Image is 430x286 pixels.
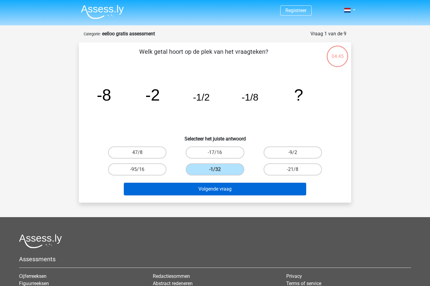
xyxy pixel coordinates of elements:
a: Privacy [286,273,302,279]
label: -1/32 [186,163,244,175]
img: Assessly logo [19,234,62,248]
p: Welk getal hoort op de plek van het vraagteken? [88,47,319,65]
h5: Assessments [19,255,411,263]
label: 47/8 [108,146,166,159]
button: Volgende vraag [124,183,306,195]
img: Assessly [81,5,124,19]
label: -95/16 [108,163,166,175]
div: Vraag 1 van de 9 [310,30,346,37]
tspan: -8 [97,86,111,104]
a: Cijferreeksen [19,273,47,279]
h6: Selecteer het juiste antwoord [88,131,342,142]
strong: eelloo gratis assessment [102,31,155,37]
label: -17/16 [186,146,244,159]
label: -21/8 [264,163,322,175]
tspan: ? [294,86,303,104]
tspan: -1/2 [193,92,210,103]
div: 04:45 [326,45,349,60]
tspan: -1/8 [242,92,258,103]
tspan: -2 [146,86,160,104]
label: -9/2 [264,146,322,159]
a: Registreer [285,8,306,13]
a: Redactiesommen [153,273,190,279]
small: Categorie: [84,32,101,36]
